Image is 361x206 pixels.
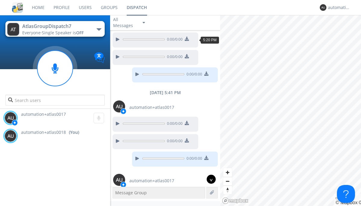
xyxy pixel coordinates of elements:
img: download media button [185,54,189,58]
button: Zoom out [223,177,232,186]
span: 0:00 / 0:00 [165,54,183,61]
a: Mapbox [335,200,357,205]
img: download media button [185,138,189,143]
div: [DATE] 5:41 PM [110,90,220,96]
span: 0:00 / 0:00 [184,156,202,162]
img: 373638.png [7,23,19,36]
span: automation+atlas0018 [21,129,66,135]
img: download media button [185,121,189,125]
span: automation+atlas0017 [21,111,66,117]
span: 5:20 PM [203,38,217,42]
div: (You) [69,129,79,135]
div: AtlasGroupDispatch7 [22,23,90,30]
div: automation+atlas0018 [328,5,350,11]
img: download media button [185,37,189,41]
span: 0:00 / 0:00 [165,37,183,43]
span: OFF [76,30,84,35]
iframe: Toggle Customer Support [337,185,355,203]
button: Toggle attribution [335,197,340,199]
span: automation+atlas0017 [129,178,174,184]
a: Mapbox logo [222,197,248,204]
img: 373638.png [5,130,17,142]
img: 373638.png [113,100,125,112]
img: Translation enabled [94,52,105,63]
span: 0:00 / 0:00 [165,138,183,145]
span: 0:00 / 0:00 [184,72,202,78]
button: AtlasGroupDispatch7Everyone·Single Speaker isOFF [5,21,104,37]
img: caret-down-sm.svg [143,22,145,23]
img: 373638.png [113,174,125,186]
img: cddb5a64eb264b2086981ab96f4c1ba7 [12,2,23,13]
img: 373638.png [320,4,326,11]
div: All Messages [113,17,137,29]
span: Single Speaker is [42,30,84,35]
img: download media button [204,72,208,76]
img: download media button [204,156,208,160]
button: Reset bearing to north [223,186,232,194]
div: ^ [207,175,216,184]
img: 373638.png [5,112,17,124]
span: automation+atlas0017 [129,104,174,110]
button: Zoom in [223,168,232,177]
input: Search users [5,95,104,106]
span: 0:00 / 0:00 [165,121,183,128]
div: Everyone · [22,30,90,36]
